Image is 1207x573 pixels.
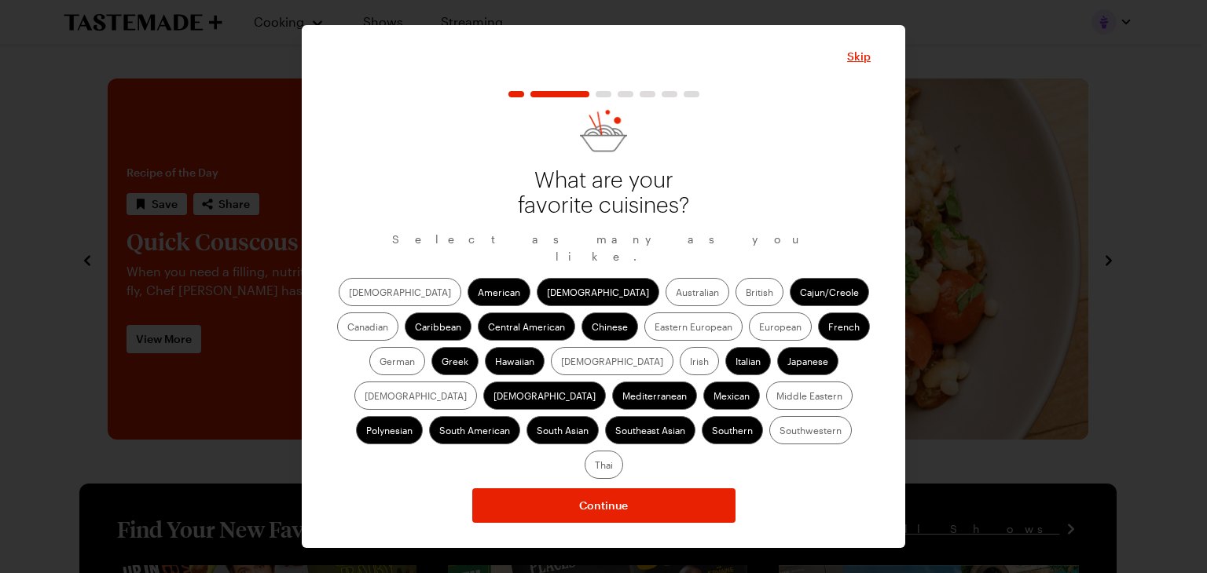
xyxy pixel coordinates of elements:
[339,278,461,306] label: [DEMOGRAPHIC_DATA]
[702,416,763,444] label: Southern
[666,278,729,306] label: Australian
[847,49,871,64] span: Skip
[468,278,530,306] label: American
[790,278,869,306] label: Cajun/Creole
[509,168,698,218] p: What are your favorite cuisines?
[605,416,695,444] label: Southeast Asian
[337,312,398,341] label: Canadian
[766,381,853,410] label: Middle Eastern
[483,381,606,410] label: [DEMOGRAPHIC_DATA]
[429,416,520,444] label: South American
[585,451,623,479] label: Thai
[680,347,719,375] label: Irish
[777,347,838,375] label: Japanese
[769,416,852,444] label: Southwestern
[537,278,659,306] label: [DEMOGRAPHIC_DATA]
[551,347,673,375] label: [DEMOGRAPHIC_DATA]
[526,416,599,444] label: South Asian
[644,312,743,341] label: Eastern European
[485,347,545,375] label: Hawaiian
[612,381,697,410] label: Mediterranean
[405,312,471,341] label: Caribbean
[581,312,638,341] label: Chinese
[356,416,423,444] label: Polynesian
[472,488,736,523] button: NextStepButton
[703,381,760,410] label: Mexican
[818,312,870,341] label: French
[354,381,477,410] label: [DEMOGRAPHIC_DATA]
[847,49,871,64] button: Close
[579,498,628,513] span: Continue
[336,231,871,265] p: Select as many as you like.
[725,347,771,375] label: Italian
[431,347,479,375] label: Greek
[369,347,425,375] label: German
[749,312,812,341] label: European
[736,278,783,306] label: British
[478,312,575,341] label: Central American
